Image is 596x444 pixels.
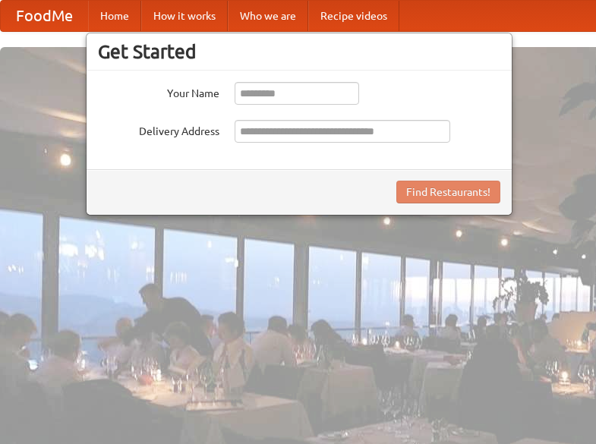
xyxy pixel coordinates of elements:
[228,1,308,31] a: Who we are
[141,1,228,31] a: How it works
[88,1,141,31] a: Home
[98,82,219,101] label: Your Name
[1,1,88,31] a: FoodMe
[98,120,219,139] label: Delivery Address
[396,181,500,203] button: Find Restaurants!
[98,40,500,63] h3: Get Started
[308,1,399,31] a: Recipe videos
